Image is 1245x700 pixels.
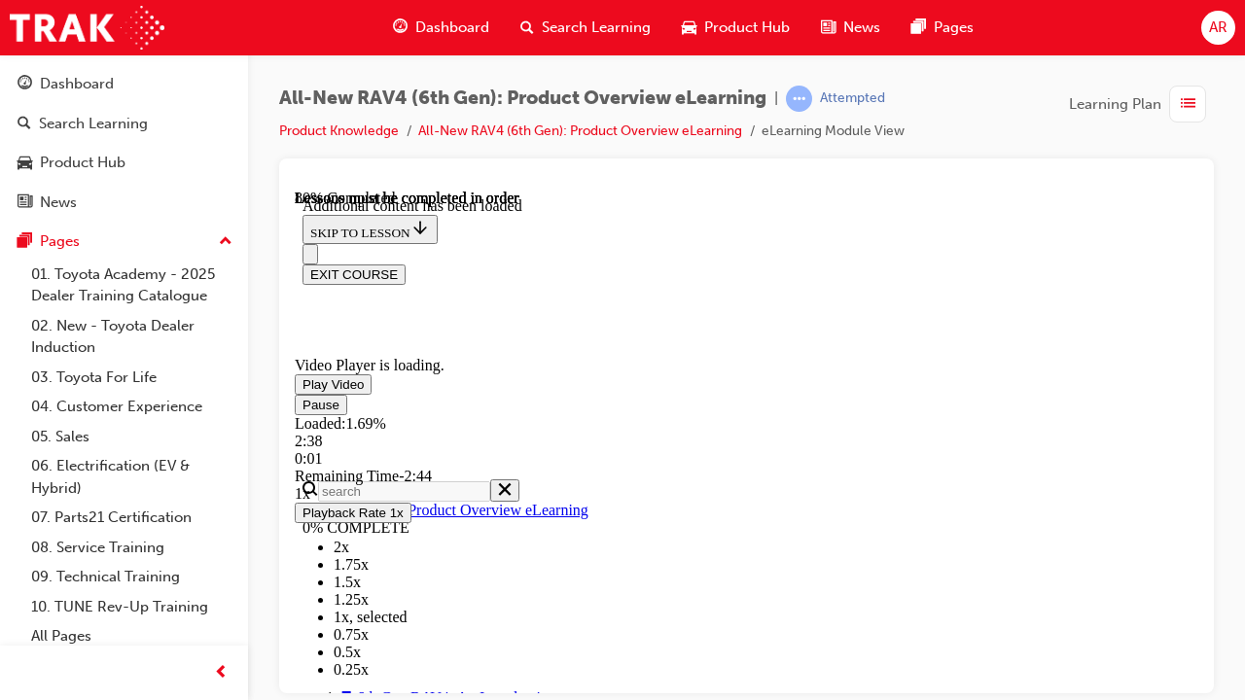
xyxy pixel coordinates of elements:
a: pages-iconPages [896,8,989,48]
a: All-New RAV4 (6th Gen): Product Overview eLearning [418,122,742,139]
span: Dashboard [415,17,489,39]
a: 02. New - Toyota Dealer Induction [23,311,240,363]
span: Learning Plan [1069,93,1161,116]
div: Attempted [820,89,885,108]
a: 04. Customer Experience [23,392,240,422]
span: Pages [934,17,974,39]
button: Pages [8,224,240,260]
a: 05. Sales [23,422,240,452]
span: AR [1209,17,1227,39]
span: list-icon [1181,92,1195,117]
span: prev-icon [214,661,229,685]
a: Product Knowledge [279,122,399,139]
a: search-iconSearch Learning [505,8,666,48]
img: Trak [10,6,164,50]
span: guage-icon [393,16,408,40]
a: 09. Technical Training [23,562,240,592]
span: car-icon [18,155,32,172]
span: guage-icon [18,76,32,93]
span: car-icon [682,16,696,40]
div: News [40,192,77,214]
span: pages-icon [18,233,32,251]
a: All Pages [23,621,240,651]
a: car-iconProduct Hub [666,8,805,48]
a: 07. Parts21 Certification [23,503,240,533]
div: Search Learning [39,113,148,135]
button: DashboardSearch LearningProduct HubNews [8,62,240,224]
span: pages-icon [911,16,926,40]
div: Dashboard [40,73,114,95]
a: 06. Electrification (EV & Hybrid) [23,451,240,503]
div: Pages [40,230,80,253]
button: AR [1201,11,1235,45]
a: Search Learning [8,106,240,142]
a: 08. Service Training [23,533,240,563]
span: news-icon [18,194,32,212]
a: 10. TUNE Rev-Up Training [23,592,240,622]
li: eLearning Module View [762,121,905,143]
a: news-iconNews [805,8,896,48]
a: Product Hub [8,145,240,181]
span: search-icon [520,16,534,40]
span: Product Hub [704,17,790,39]
a: 01. Toyota Academy - 2025 Dealer Training Catalogue [23,260,240,311]
a: 03. Toyota For Life [23,363,240,393]
a: News [8,185,240,221]
span: search-icon [18,116,31,133]
span: | [774,87,778,110]
span: News [843,17,880,39]
div: Product Hub [40,152,125,174]
button: Learning Plan [1069,86,1214,122]
a: guage-iconDashboard [377,8,505,48]
a: Dashboard [8,66,240,102]
span: Search Learning [542,17,651,39]
span: news-icon [821,16,836,40]
span: All-New RAV4 (6th Gen): Product Overview eLearning [279,87,766,110]
span: learningRecordVerb_ATTEMPT-icon [786,86,812,112]
span: up-icon [219,229,232,255]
